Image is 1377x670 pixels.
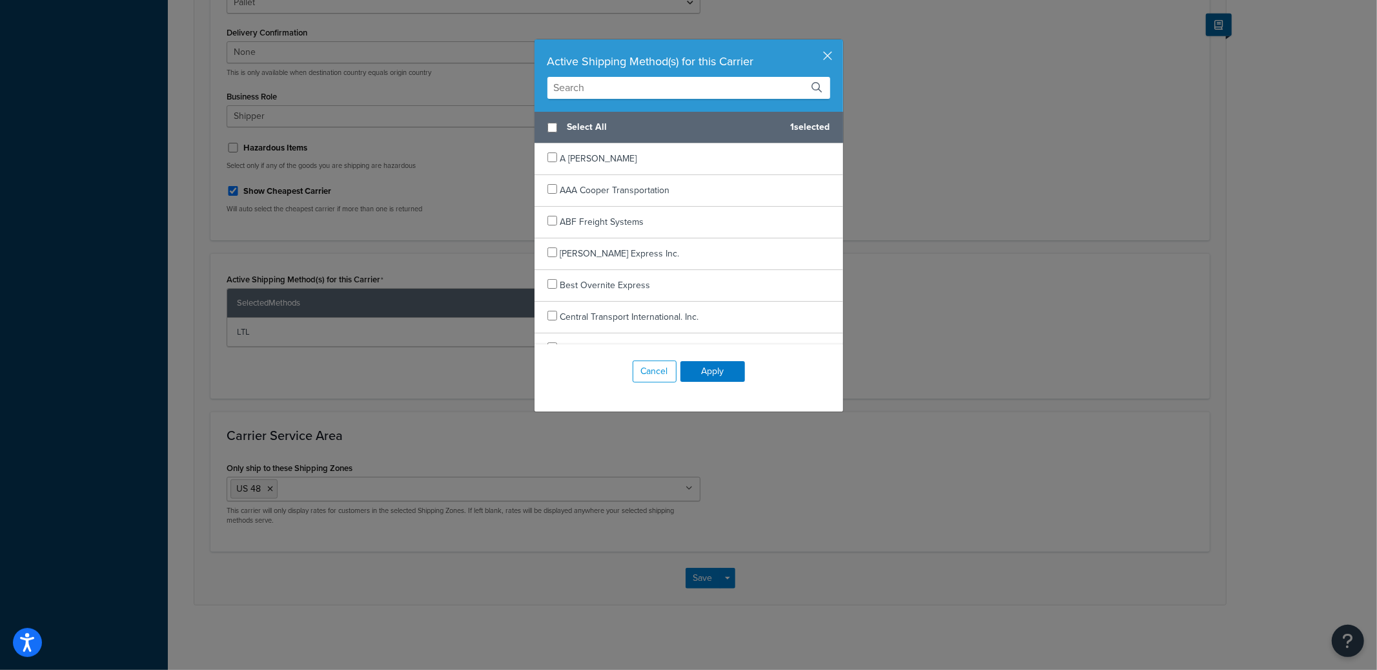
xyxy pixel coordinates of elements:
span: Select All [567,118,780,136]
div: 1 selected [535,112,843,143]
span: [PERSON_NAME] Express Inc. [560,247,680,260]
input: Search [547,77,830,99]
div: Active Shipping Method(s) for this Carrier [547,52,830,70]
span: ABF Freight Systems [560,215,644,229]
button: Apply [680,361,745,382]
span: AAA Cooper Transportation [560,183,670,197]
span: Central Transport International. Inc. [560,310,699,324]
span: Best Overnite Express [560,278,651,292]
span: A [PERSON_NAME] [560,152,637,165]
button: Cancel [633,361,677,382]
span: Clear Lane Freight Systems [560,342,670,355]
